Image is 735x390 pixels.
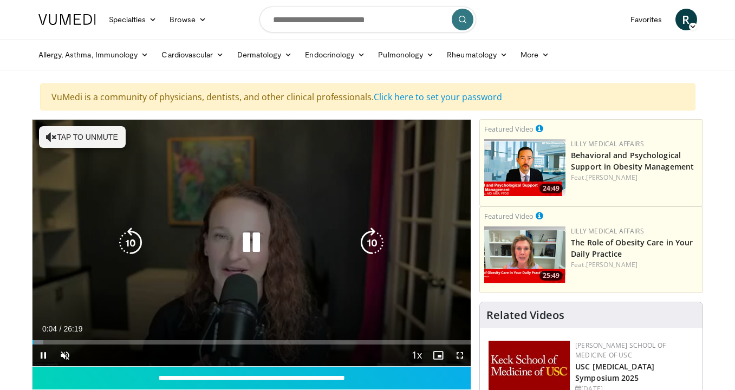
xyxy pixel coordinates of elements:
[63,324,82,333] span: 26:19
[575,361,654,383] a: USC [MEDICAL_DATA] Symposium 2025
[372,44,440,66] a: Pulmonology
[571,139,644,148] a: Lilly Medical Affairs
[231,44,299,66] a: Dermatology
[571,237,693,259] a: The Role of Obesity Care in Your Daily Practice
[484,139,565,196] a: 24:49
[571,150,694,172] a: Behavioral and Psychological Support in Obesity Management
[38,14,96,25] img: VuMedi Logo
[32,44,155,66] a: Allergy, Asthma, Immunology
[39,126,126,148] button: Tap to unmute
[427,344,449,366] button: Enable picture-in-picture mode
[54,344,76,366] button: Unmute
[484,211,534,221] small: Featured Video
[586,260,638,269] a: [PERSON_NAME]
[571,226,644,236] a: Lilly Medical Affairs
[484,139,565,196] img: ba3304f6-7838-4e41-9c0f-2e31ebde6754.png.150x105_q85_crop-smart_upscale.png
[675,9,697,30] a: R
[586,173,638,182] a: [PERSON_NAME]
[32,120,471,367] video-js: Video Player
[406,344,427,366] button: Playback Rate
[32,344,54,366] button: Pause
[102,9,164,30] a: Specialties
[42,324,57,333] span: 0:04
[298,44,372,66] a: Endocrinology
[624,9,669,30] a: Favorites
[449,344,471,366] button: Fullscreen
[539,271,563,281] span: 25:49
[440,44,514,66] a: Rheumatology
[484,226,565,283] img: e1208b6b-349f-4914-9dd7-f97803bdbf1d.png.150x105_q85_crop-smart_upscale.png
[571,173,698,183] div: Feat.
[60,324,62,333] span: /
[539,184,563,193] span: 24:49
[571,260,698,270] div: Feat.
[486,309,564,322] h4: Related Videos
[575,341,666,360] a: [PERSON_NAME] School of Medicine of USC
[163,9,213,30] a: Browse
[155,44,230,66] a: Cardiovascular
[484,226,565,283] a: 25:49
[259,6,476,32] input: Search topics, interventions
[514,44,556,66] a: More
[32,340,471,344] div: Progress Bar
[40,83,695,110] div: VuMedi is a community of physicians, dentists, and other clinical professionals.
[374,91,502,103] a: Click here to set your password
[484,124,534,134] small: Featured Video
